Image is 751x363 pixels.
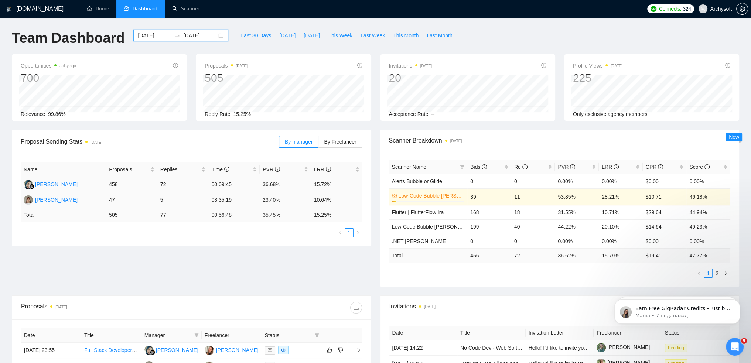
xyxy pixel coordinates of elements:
[392,193,397,198] span: crown
[205,111,230,117] span: Reply Rate
[511,188,555,205] td: 11
[111,230,148,260] button: Помощь
[21,328,81,343] th: Date
[11,216,137,230] div: Sardor AI Prompt Library
[555,188,599,205] td: 53.85%
[15,219,124,227] div: Sardor AI Prompt Library
[424,305,436,309] time: [DATE]
[21,343,81,358] td: [DATE] 23:55
[511,234,555,248] td: 0
[336,228,345,237] button: left
[646,164,663,170] span: CPR
[275,167,280,172] span: info-circle
[7,99,140,135] div: Отправить сообщениеОбычно мы отвечаем в течение менее минуты
[345,228,354,237] li: 1
[326,167,331,172] span: info-circle
[304,31,320,40] span: [DATE]
[511,205,555,219] td: 18
[392,209,444,215] span: Flutter | FlutterFlow Ira
[389,248,468,263] td: Total
[172,6,199,12] a: searchScanner
[106,208,157,222] td: 505
[193,330,200,341] span: filter
[21,162,106,177] th: Name
[713,269,721,278] li: 2
[458,161,466,172] span: filter
[15,163,124,178] div: ✅ How To: Connect your agency to [DOMAIN_NAME]
[457,326,526,340] th: Title
[325,346,334,355] button: like
[603,284,751,336] iframe: To enrich screen reader interactions, please activate Accessibility in Grammarly extension settings
[511,174,555,188] td: 0
[311,192,362,208] td: 10.64%
[24,181,78,187] a: NA[PERSON_NAME]
[324,139,356,145] span: By Freelancer
[24,180,33,189] img: NA
[427,31,452,40] span: Last Month
[174,32,180,38] span: swap-right
[338,230,342,235] span: left
[15,146,67,154] span: Поиск по статьям
[686,219,730,234] td: 49.23%
[183,31,217,40] input: End date
[241,31,271,40] span: Last 30 Days
[48,111,65,117] span: 99.86%
[423,30,456,41] button: Last Month
[15,106,123,113] div: Отправить сообщение
[208,192,260,208] td: 08:35:19
[236,64,248,68] time: [DATE]
[59,64,76,68] time: a day ago
[324,30,356,41] button: This Week
[205,346,214,355] img: IV
[279,31,296,40] span: [DATE]
[91,140,102,144] time: [DATE]
[24,196,78,202] a: M[PERSON_NAME]
[389,30,423,41] button: This Month
[12,30,124,47] h1: Team Dashboard
[726,338,744,356] iframe: To enrich screen reader interactions, please activate Accessibility in Grammarly extension settings
[558,164,575,170] span: PVR
[697,271,701,275] span: left
[470,164,487,170] span: Bids
[683,5,691,13] span: 324
[597,344,650,350] a: [PERSON_NAME]
[157,192,209,208] td: 5
[237,30,275,41] button: Last 30 Days
[21,137,279,146] span: Proposal Sending Stats
[389,71,432,85] div: 20
[224,167,229,172] span: info-circle
[327,347,332,353] span: like
[356,30,389,41] button: Last Week
[389,326,458,340] th: Date
[144,331,191,339] span: Manager
[643,188,687,205] td: $10.71
[265,331,312,339] span: Status
[724,271,728,275] span: right
[392,224,477,230] span: Low-Code Bubble [PERSON_NAME]
[21,302,191,314] div: Proposals
[157,208,209,222] td: 77
[208,208,260,222] td: 00:56:48
[389,302,730,311] span: Invitations
[597,343,606,352] img: c1wKcnIWfDvRlnw-04Yf4KDRNYAaNrqLBasUE0KSR4GsZuXWKmdA09dOMWGjQQOzT-
[173,63,178,68] span: info-circle
[573,111,648,117] span: Only exclusive agency members
[138,31,171,40] input: Start date
[467,205,511,219] td: 168
[263,167,280,172] span: PVR
[109,165,149,174] span: Proposals
[124,6,129,11] span: dashboard
[83,249,102,254] span: Запрос
[361,31,385,40] span: Last Week
[460,345,528,351] a: No Code Dev - Web Software
[737,6,748,12] span: setting
[389,61,432,70] span: Invitations
[6,249,31,254] span: Главная
[205,61,248,70] span: Proposals
[399,192,463,200] a: Low-Code Bubble [PERSON_NAME]
[205,347,259,353] a: IV[PERSON_NAME]
[345,229,353,237] a: 1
